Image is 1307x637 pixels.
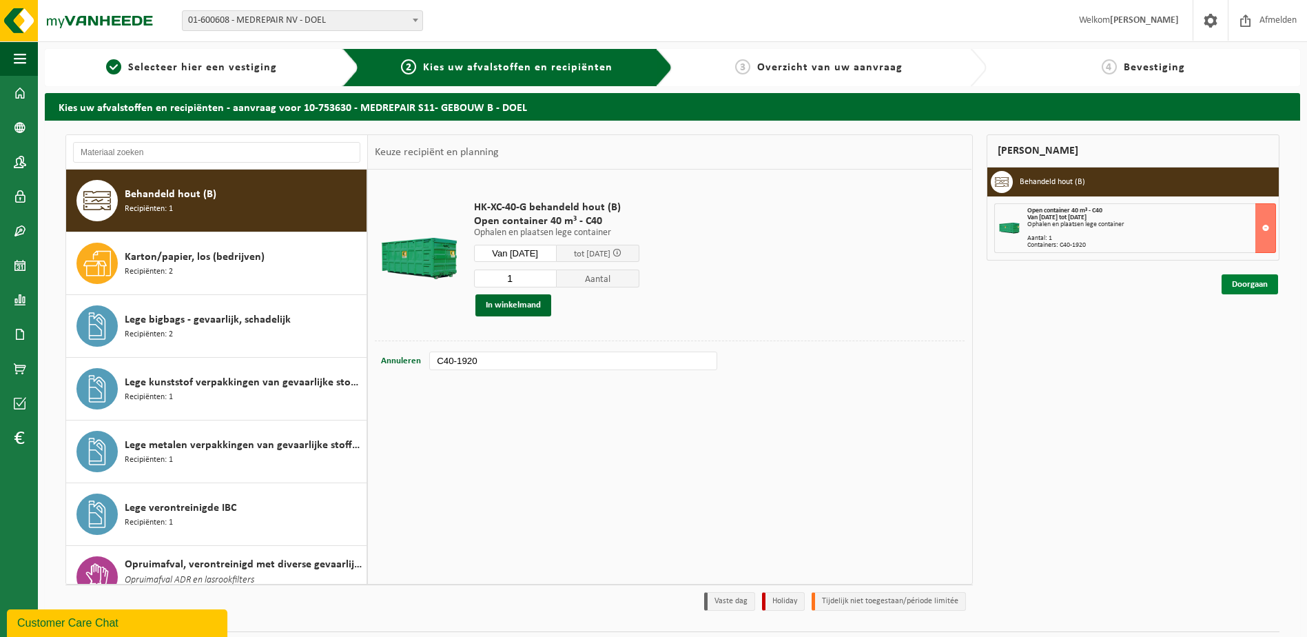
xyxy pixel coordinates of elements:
[125,391,173,404] span: Recipiënten: 1
[128,62,277,73] span: Selecteer hier een vestiging
[125,516,173,529] span: Recipiënten: 1
[7,607,230,637] iframe: chat widget
[106,59,121,74] span: 1
[987,134,1280,168] div: [PERSON_NAME]
[380,352,422,371] button: Annuleren
[368,135,506,170] div: Keuze recipiënt en planning
[125,328,173,341] span: Recipiënten: 2
[475,294,551,316] button: In winkelmand
[474,228,639,238] p: Ophalen en plaatsen lege container
[574,250,610,259] span: tot [DATE]
[125,203,173,216] span: Recipiënten: 1
[125,312,291,328] span: Lege bigbags - gevaarlijk, schadelijk
[1027,235,1276,242] div: Aantal: 1
[66,358,367,421] button: Lege kunststof verpakkingen van gevaarlijke stoffen Recipiënten: 1
[1124,62,1185,73] span: Bevestiging
[52,59,331,76] a: 1Selecteer hier een vestiging
[125,500,236,516] span: Lege verontreinigde IBC
[812,592,966,611] li: Tijdelijk niet toegestaan/période limitée
[66,170,367,232] button: Behandeld hout (B) Recipiënten: 1
[401,59,416,74] span: 2
[757,62,903,73] span: Overzicht van uw aanvraag
[1110,15,1179,26] strong: [PERSON_NAME]
[429,352,717,370] input: bv. C10-005
[66,232,367,295] button: Karton/papier, los (bedrijven) Recipiënten: 2
[183,11,422,30] span: 01-600608 - MEDREPAIR NV - DOEL
[125,186,216,203] span: Behandeld hout (B)
[1020,171,1085,193] h3: Behandeld hout (B)
[66,421,367,483] button: Lege metalen verpakkingen van gevaarlijke stoffen Recipiënten: 1
[1027,221,1276,228] div: Ophalen en plaatsen lege container
[423,62,613,73] span: Kies uw afvalstoffen en recipiënten
[125,374,363,391] span: Lege kunststof verpakkingen van gevaarlijke stoffen
[125,265,173,279] span: Recipiënten: 2
[73,142,360,163] input: Materiaal zoeken
[1027,207,1102,214] span: Open container 40 m³ - C40
[704,592,755,611] li: Vaste dag
[1102,59,1117,74] span: 4
[1222,274,1278,294] a: Doorgaan
[474,245,557,262] input: Selecteer datum
[474,214,639,228] span: Open container 40 m³ - C40
[125,573,254,588] span: Opruimafval ADR en lasrookfilters
[66,483,367,546] button: Lege verontreinigde IBC Recipiënten: 1
[125,249,265,265] span: Karton/papier, los (bedrijven)
[125,437,363,454] span: Lege metalen verpakkingen van gevaarlijke stoffen
[45,93,1300,120] h2: Kies uw afvalstoffen en recipiënten - aanvraag voor 10-753630 - MEDREPAIR S11- GEBOUW B - DOEL
[1027,242,1276,249] div: Containers: C40-1920
[474,201,639,214] span: HK-XC-40-G behandeld hout (B)
[557,270,639,287] span: Aantal
[762,592,805,611] li: Holiday
[1027,214,1087,221] strong: Van [DATE] tot [DATE]
[182,10,423,31] span: 01-600608 - MEDREPAIR NV - DOEL
[125,556,363,573] span: Opruimafval, verontreinigd met diverse gevaarlijke afvalstoffen
[735,59,750,74] span: 3
[125,454,173,467] span: Recipiënten: 1
[66,295,367,358] button: Lege bigbags - gevaarlijk, schadelijk Recipiënten: 2
[381,356,421,365] span: Annuleren
[66,546,367,612] button: Opruimafval, verontreinigd met diverse gevaarlijke afvalstoffen Opruimafval ADR en lasrookfilters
